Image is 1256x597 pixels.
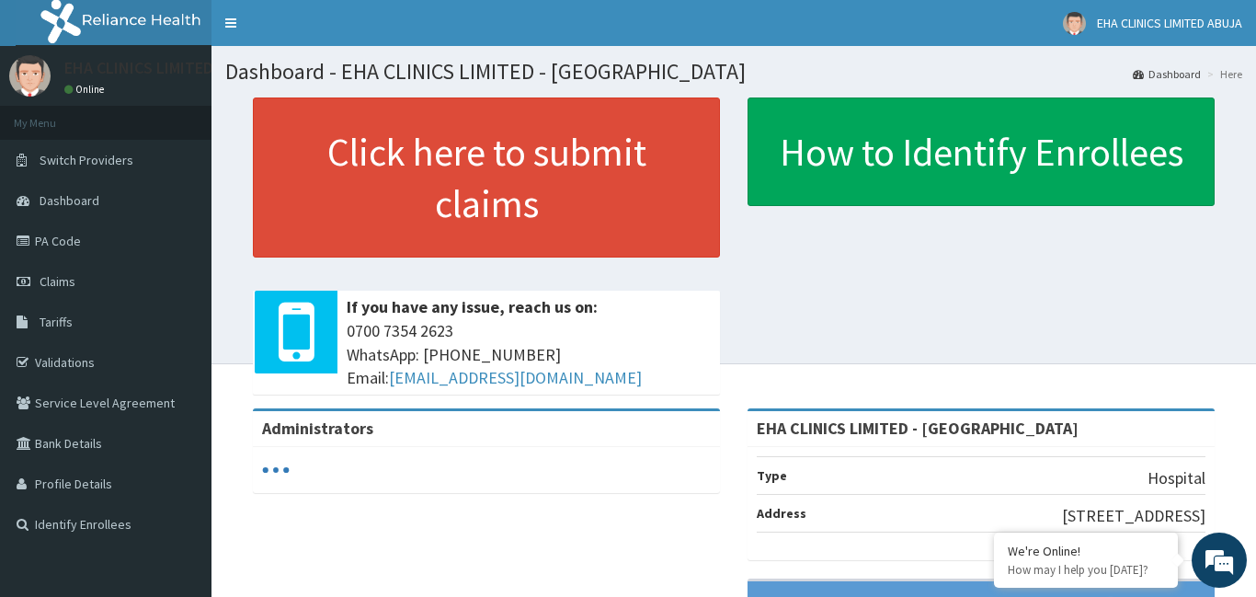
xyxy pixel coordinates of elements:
[1008,543,1164,559] div: We're Online!
[64,83,108,96] a: Online
[1097,15,1242,31] span: EHA CLINICS LIMITED ABUJA
[9,55,51,97] img: User Image
[262,418,373,439] b: Administrators
[40,152,133,168] span: Switch Providers
[1008,562,1164,578] p: How may I help you today?
[389,367,642,388] a: [EMAIL_ADDRESS][DOMAIN_NAME]
[64,60,263,76] p: EHA CLINICS LIMITED ABUJA
[40,273,75,290] span: Claims
[40,314,73,330] span: Tariffs
[1063,12,1086,35] img: User Image
[1062,504,1205,528] p: [STREET_ADDRESS]
[347,296,598,317] b: If you have any issue, reach us on:
[757,418,1079,439] strong: EHA CLINICS LIMITED - [GEOGRAPHIC_DATA]
[748,98,1215,206] a: How to Identify Enrollees
[757,467,787,484] b: Type
[347,319,711,390] span: 0700 7354 2623 WhatsApp: [PHONE_NUMBER] Email:
[262,456,290,484] svg: audio-loading
[225,60,1242,84] h1: Dashboard - EHA CLINICS LIMITED - [GEOGRAPHIC_DATA]
[757,505,806,522] b: Address
[1203,66,1242,82] li: Here
[1133,66,1201,82] a: Dashboard
[1148,466,1205,490] p: Hospital
[253,98,720,258] a: Click here to submit claims
[40,192,99,209] span: Dashboard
